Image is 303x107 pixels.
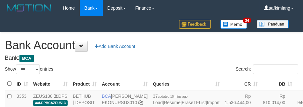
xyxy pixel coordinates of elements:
th: Product: activate to sort column ascending [70,78,99,90]
a: Copy EKONURSU3010 to clipboard [138,100,143,105]
span: 34 [243,18,251,23]
th: DB: activate to sort column ascending [260,78,295,90]
img: MOTION_logo.png [5,3,53,13]
h4: Bank: [5,55,298,61]
a: EKONURSU3010 [102,100,137,105]
span: BCA [102,94,111,99]
img: Button%20Memo.svg [220,20,247,29]
span: 37 [153,94,188,99]
span: updated 10 mins ago [158,95,188,98]
a: 34 [216,16,252,32]
a: Load [153,100,163,105]
a: ZEUS138 [33,94,53,99]
label: Search: [236,65,298,74]
th: Account: activate to sort column ascending [99,78,150,90]
img: panduan.png [257,20,289,28]
span: aaf-DPBCAZEUS13 [33,100,68,106]
th: Queries: activate to sort column ascending [150,78,222,90]
img: Feedback.jpg [179,20,211,29]
label: Show entries [5,65,53,74]
span: BCA [19,55,34,62]
input: Search: [253,65,298,74]
a: Add Bank Account [91,41,139,52]
th: Website: activate to sort column ascending [31,78,70,90]
a: EraseTFList [182,100,206,105]
a: Resume [164,100,181,105]
h1: Bank Account [5,39,298,52]
th: CR: activate to sort column ascending [222,78,261,90]
select: Showentries [16,65,40,74]
th: ID: activate to sort column ascending [14,78,31,90]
